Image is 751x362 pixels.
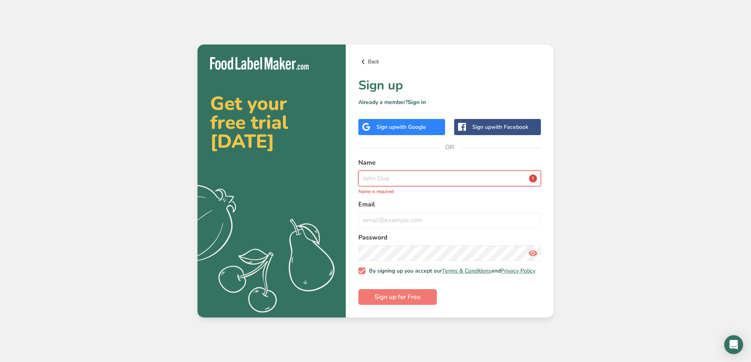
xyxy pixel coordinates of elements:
[358,158,541,167] label: Name
[358,289,437,305] button: Sign up for Free
[358,212,541,228] input: email@example.com
[724,335,743,354] div: Open Intercom Messenger
[438,136,462,159] span: OR
[365,267,536,275] span: By signing up you accept our and
[210,94,333,151] h2: Get your free trial [DATE]
[442,267,491,275] a: Terms & Conditions
[358,76,541,95] h1: Sign up
[472,123,528,131] div: Sign up
[395,123,426,131] span: with Google
[358,200,541,209] label: Email
[358,233,541,242] label: Password
[358,57,541,67] a: Back
[501,267,535,275] a: Privacy Policy
[491,123,528,131] span: with Facebook
[358,188,541,195] p: Name is required
[358,171,541,186] input: John Doe
[375,292,421,302] span: Sign up for Free
[376,123,426,131] div: Sign up
[408,98,426,106] a: Sign in
[210,57,309,70] img: Food Label Maker
[358,98,541,106] p: Already a member?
